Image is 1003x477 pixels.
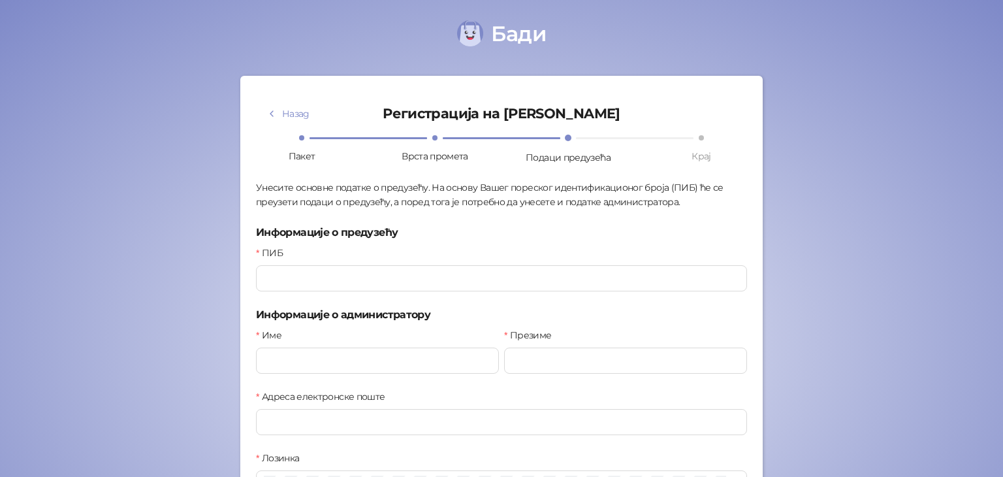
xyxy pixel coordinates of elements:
[256,328,289,342] label: Име
[262,247,283,259] font: ПИБ
[256,389,393,404] label: Адреса електронске поште
[262,391,385,403] font: Адреса електронске поште
[402,150,468,162] font: Врста промета
[504,328,560,342] label: Презиме
[256,265,747,291] input: ПИБ
[256,451,308,465] label: Лозинка
[282,108,310,120] font: Назад
[256,348,499,374] input: Име
[256,226,398,238] font: Информације о предузећу
[491,21,546,46] font: Бади
[457,20,483,46] img: Лого
[256,308,430,321] font: Информације о администратору
[256,182,724,208] font: Унесите основне податке о предузећу. На основу Вашег пореског идентификационог броја (ПИБ) ће се ...
[262,329,281,341] font: Име
[504,348,747,374] input: Презиме
[289,150,315,162] font: Пакет
[256,409,747,435] input: Адреса електронске поште
[526,152,611,163] font: Подаци предузећа
[256,103,320,124] button: Назад
[510,329,552,341] font: Презиме
[262,452,300,464] font: Лозинка
[692,150,710,162] font: Крај
[383,105,620,122] font: Регистрација на [PERSON_NAME]
[256,246,291,260] label: ПИБ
